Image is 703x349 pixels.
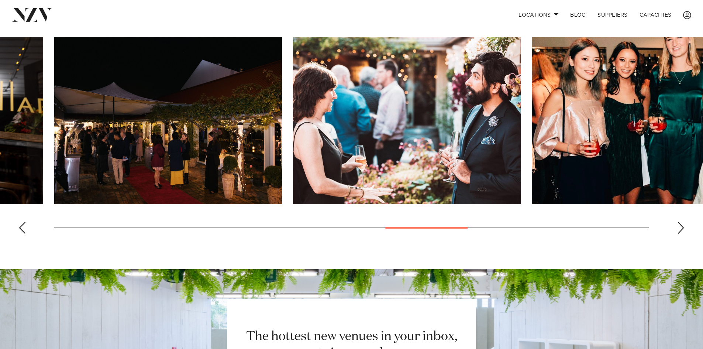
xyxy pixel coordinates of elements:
a: BLOG [564,7,592,23]
a: SUPPLIERS [592,7,633,23]
a: Capacities [634,7,678,23]
a: Locations [513,7,564,23]
img: nzv-logo.png [12,8,52,21]
swiper-slide: 12 / 18 [293,37,521,204]
swiper-slide: 11 / 18 [54,37,282,204]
